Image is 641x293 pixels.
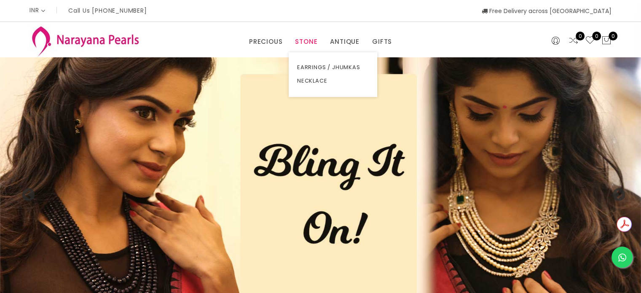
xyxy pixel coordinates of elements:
span: Free Delivery across [GEOGRAPHIC_DATA] [482,7,611,15]
a: PRECIOUS [249,35,282,48]
button: Next [611,188,620,196]
a: STONE [295,35,317,48]
a: 0 [569,35,579,46]
span: 0 [592,32,601,40]
a: GIFTS [372,35,392,48]
a: ANTIQUE [330,35,359,48]
span: 0 [576,32,585,40]
span: 0 [609,32,617,40]
button: 0 [601,35,611,46]
button: Previous [21,188,30,196]
p: Call Us [PHONE_NUMBER] [68,8,147,13]
a: 0 [585,35,595,46]
a: NECKLACE [297,74,369,88]
a: EARRINGS / JHUMKAS [297,61,369,74]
